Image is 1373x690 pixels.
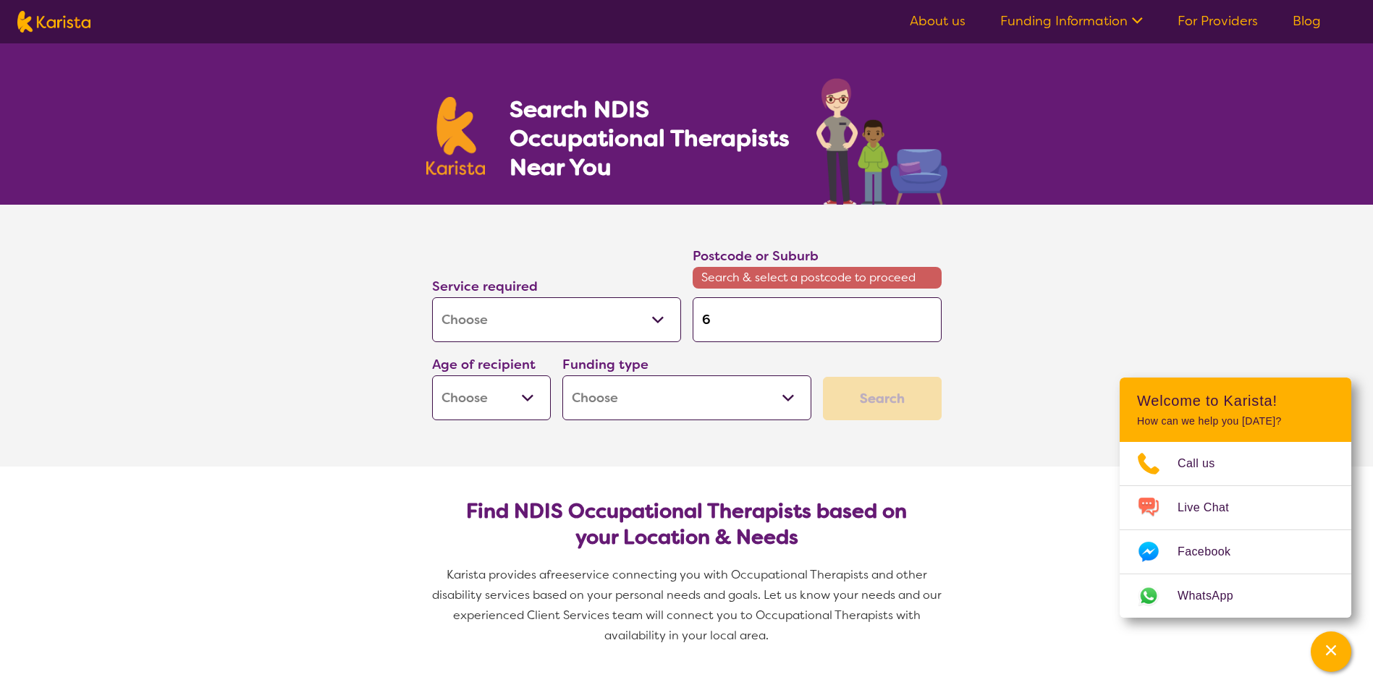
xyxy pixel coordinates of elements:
[444,498,930,550] h2: Find NDIS Occupational Therapists based on your Location & Needs
[1120,442,1351,618] ul: Choose channel
[1137,415,1334,427] p: How can we help you [DATE]?
[693,267,942,289] span: Search & select a postcode to proceed
[1120,574,1351,618] a: Web link opens in a new tab.
[546,567,570,582] span: free
[693,247,819,265] label: Postcode or Suburb
[1178,12,1258,30] a: For Providers
[426,97,486,175] img: Karista logo
[562,356,649,373] label: Funding type
[1178,541,1248,563] span: Facebook
[910,12,966,30] a: About us
[1311,631,1351,672] button: Channel Menu
[1000,12,1143,30] a: Funding Information
[1137,392,1334,409] h2: Welcome to Karista!
[432,356,536,373] label: Age of recipient
[816,78,947,205] img: occupational-therapy
[1178,585,1251,607] span: WhatsApp
[447,567,546,582] span: Karista provides a
[693,297,942,342] input: Type
[510,95,791,182] h1: Search NDIS Occupational Therapists Near You
[1293,12,1321,30] a: Blog
[1120,378,1351,618] div: Channel Menu
[1178,497,1246,519] span: Live Chat
[432,278,538,295] label: Service required
[1178,453,1233,474] span: Call us
[432,567,945,643] span: service connecting you with Occupational Therapists and other disability services based on your p...
[17,11,90,33] img: Karista logo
